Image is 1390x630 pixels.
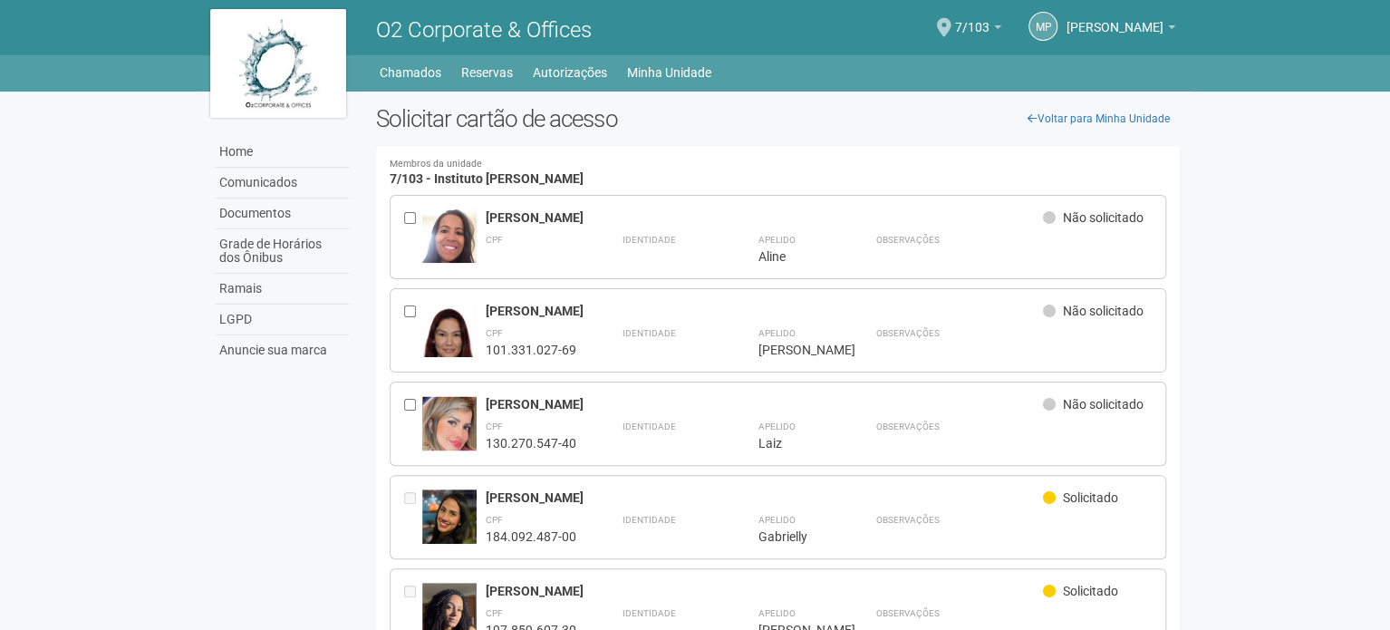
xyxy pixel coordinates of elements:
div: [PERSON_NAME] [486,396,1043,412]
div: 130.270.547-40 [486,435,576,451]
a: MP [1028,12,1057,41]
strong: Identidade [622,608,675,618]
a: [PERSON_NAME] [1067,23,1175,37]
strong: Apelido [758,328,795,338]
strong: Observações [875,235,939,245]
strong: Apelido [758,515,795,525]
span: Marcia Porto [1067,3,1163,34]
img: user.jpg [422,489,477,544]
a: LGPD [215,305,349,335]
strong: Identidade [622,235,675,245]
a: Autorizações [533,60,607,85]
strong: Observações [875,515,939,525]
a: Grade de Horários dos Ônibus [215,229,349,274]
div: [PERSON_NAME] [486,583,1043,599]
a: Home [215,137,349,168]
div: [PERSON_NAME] [486,303,1043,319]
strong: CPF [486,515,503,525]
strong: Apelido [758,235,795,245]
strong: Identidade [622,422,675,431]
strong: CPF [486,235,503,245]
div: 184.092.487-00 [486,528,576,545]
div: Entre em contato com a Aministração para solicitar o cancelamento ou 2a via [404,489,422,545]
a: Minha Unidade [627,60,711,85]
img: user.jpg [422,396,477,462]
strong: Observações [875,422,939,431]
strong: CPF [486,608,503,618]
a: Ramais [215,274,349,305]
a: Voltar para Minha Unidade [1018,105,1180,132]
strong: Apelido [758,422,795,431]
div: [PERSON_NAME] [486,489,1043,506]
img: user.jpg [422,209,477,263]
div: Laiz [758,435,830,451]
small: Membros da unidade [390,160,1166,170]
img: user.jpg [422,303,477,375]
span: Não solicitado [1063,210,1144,225]
span: O2 Corporate & Offices [376,17,592,43]
div: Gabrielly [758,528,830,545]
div: [PERSON_NAME] [486,209,1043,226]
a: Comunicados [215,168,349,199]
h4: 7/103 - Instituto [PERSON_NAME] [390,160,1166,186]
a: Documentos [215,199,349,229]
strong: Identidade [622,328,675,338]
span: Não solicitado [1063,397,1144,412]
div: [PERSON_NAME] [758,342,830,358]
span: 7/103 [955,3,989,34]
span: Não solicitado [1063,304,1144,318]
a: Reservas [461,60,513,85]
strong: Apelido [758,608,795,618]
strong: Observações [875,328,939,338]
span: Solicitado [1063,490,1118,505]
strong: CPF [486,328,503,338]
div: Aline [758,248,830,265]
strong: CPF [486,422,503,431]
strong: Observações [875,608,939,618]
a: Anuncie sua marca [215,335,349,365]
a: Chamados [380,60,441,85]
a: 7/103 [955,23,1001,37]
span: Solicitado [1063,584,1118,598]
img: logo.jpg [210,9,346,118]
strong: Identidade [622,515,675,525]
h2: Solicitar cartão de acesso [376,105,1180,132]
div: 101.331.027-69 [486,342,576,358]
